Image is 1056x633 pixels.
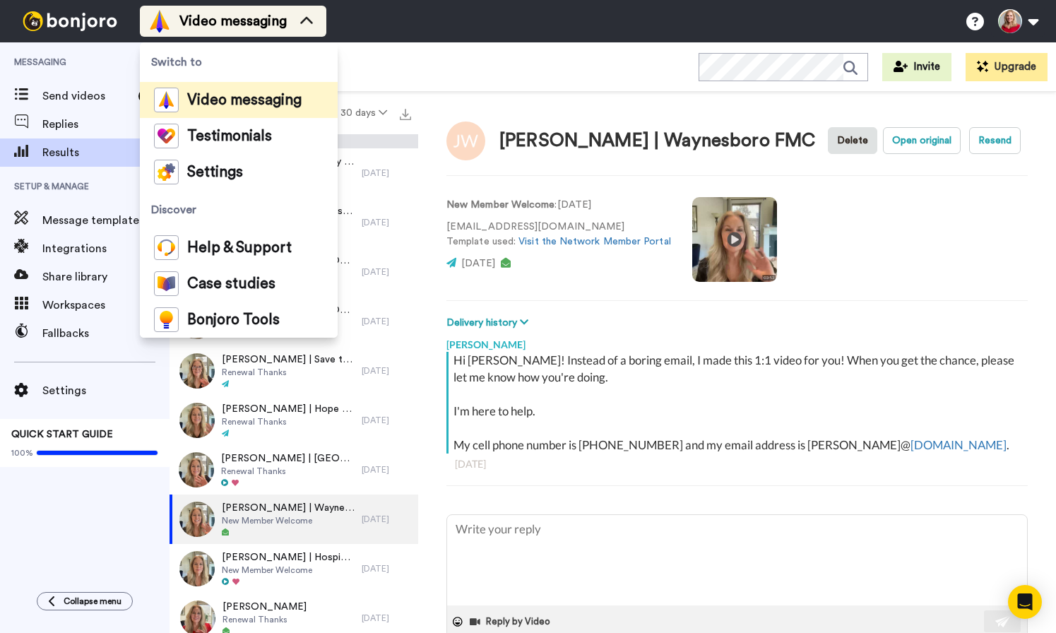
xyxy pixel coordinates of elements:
[140,42,338,82] span: Switch to
[140,82,338,118] a: Video messaging
[362,563,411,574] div: [DATE]
[222,367,355,378] span: Renewal Thanks
[222,353,355,367] span: [PERSON_NAME] | Save the Storks
[11,430,113,439] span: QUICK START GUIDE
[154,160,179,184] img: settings-colored.svg
[170,495,418,544] a: [PERSON_NAME] | Waynesboro FMCNew Member Welcome[DATE]
[468,611,554,632] button: Reply by Video
[179,403,215,438] img: 1041826c-abe3-456a-841f-537148ba9500-thumb.jpg
[187,165,243,179] span: Settings
[42,116,170,133] span: Replies
[179,452,214,487] img: 613508fe-47a7-49ce-a914-1fe72f4a1b7d-thumb.jpg
[179,353,215,389] img: c62ddd25-18d2-48d5-90e4-05af043b9dce-thumb.jpg
[187,129,272,143] span: Testimonials
[883,127,961,154] button: Open original
[187,277,275,291] span: Case studies
[969,127,1021,154] button: Resend
[148,10,171,32] img: vm-color.svg
[362,167,411,179] div: [DATE]
[42,144,170,161] span: Results
[154,271,179,296] img: case-study-colored.svg
[42,382,170,399] span: Settings
[331,100,396,126] button: 30 days
[910,437,1007,452] a: [DOMAIN_NAME]
[396,102,415,124] button: Export all results that match these filters now.
[154,235,179,260] img: help-and-support-colored.svg
[446,220,671,249] p: [EMAIL_ADDRESS][DOMAIN_NAME] Template used:
[362,316,411,327] div: [DATE]
[362,266,411,278] div: [DATE]
[222,501,355,515] span: [PERSON_NAME] | Waynesboro FMC
[64,596,121,607] span: Collapse menu
[461,259,495,268] span: [DATE]
[42,212,170,229] span: Message template
[140,266,338,302] a: Case studies
[140,154,338,190] a: Settings
[187,93,302,107] span: Video messaging
[995,616,1011,627] img: send-white.svg
[362,514,411,525] div: [DATE]
[446,315,533,331] button: Delivery history
[179,551,215,586] img: 04d0284d-21a7-46b7-86e3-5036709e6e9b-thumb.jpg
[187,241,292,255] span: Help & Support
[222,564,355,576] span: New Member Welcome
[11,447,33,459] span: 100%
[828,127,877,154] button: Delete
[446,198,671,213] p: : [DATE]
[453,352,1024,454] div: Hi [PERSON_NAME]! Instead of a boring email, I made this 1:1 video for you! When you get the chan...
[222,550,355,564] span: [PERSON_NAME] | Hospice of the GI
[362,613,411,624] div: [DATE]
[154,124,179,148] img: tm-color.svg
[446,200,554,210] strong: New Member Welcome
[400,109,411,120] img: export.svg
[499,131,815,151] div: [PERSON_NAME] | Waynesboro FMC
[446,331,1028,352] div: [PERSON_NAME]
[140,302,338,338] a: Bonjoro Tools
[223,600,307,614] span: [PERSON_NAME]
[138,89,155,103] div: 2
[446,122,485,160] img: Image of James White | Waynesboro FMC
[42,325,170,342] span: Fallbacks
[154,88,179,112] img: vm-color.svg
[154,307,179,332] img: bj-tools-colored.svg
[221,466,355,477] span: Renewal Thanks
[518,237,670,247] a: Visit the Network Member Portal
[882,53,951,81] button: Invite
[37,592,133,610] button: Collapse menu
[187,313,280,327] span: Bonjoro Tools
[170,445,418,495] a: [PERSON_NAME] | [GEOGRAPHIC_DATA]Renewal Thanks[DATE]
[362,415,411,426] div: [DATE]
[170,346,418,396] a: [PERSON_NAME] | Save the StorksRenewal Thanks[DATE]
[170,544,418,593] a: [PERSON_NAME] | Hospice of the GINew Member Welcome[DATE]
[140,230,338,266] a: Help & Support
[42,240,170,257] span: Integrations
[1008,585,1042,619] div: Open Intercom Messenger
[966,53,1048,81] button: Upgrade
[222,416,355,427] span: Renewal Thanks
[222,402,355,416] span: [PERSON_NAME] | Hope Kitchen
[222,515,355,526] span: New Member Welcome
[140,190,338,230] span: Discover
[170,396,418,445] a: [PERSON_NAME] | Hope KitchenRenewal Thanks[DATE]
[42,268,170,285] span: Share library
[362,365,411,377] div: [DATE]
[362,217,411,228] div: [DATE]
[455,457,1019,471] div: [DATE]
[223,614,307,625] span: Renewal Thanks
[221,451,355,466] span: [PERSON_NAME] | [GEOGRAPHIC_DATA]
[42,297,170,314] span: Workspaces
[179,502,215,537] img: accc0c74-f56b-47d3-bf26-a956b7c1eebb-thumb.jpg
[140,118,338,154] a: Testimonials
[17,11,123,31] img: bj-logo-header-white.svg
[179,11,287,31] span: Video messaging
[362,464,411,475] div: [DATE]
[42,88,133,105] span: Send videos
